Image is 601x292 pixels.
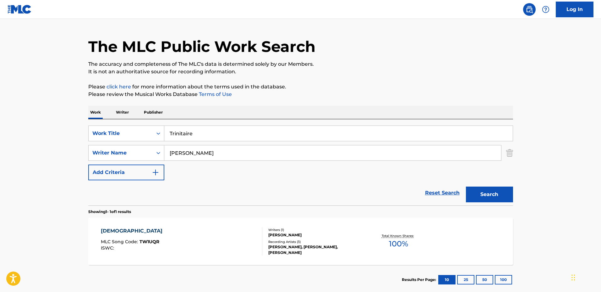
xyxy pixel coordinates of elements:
iframe: Chat Widget [570,262,601,292]
div: Work Title [92,130,149,137]
img: help [542,6,549,13]
button: Search [466,187,513,202]
button: 100 [495,275,512,284]
p: It is not an authoritative source for recording information. [88,68,513,76]
p: Please for more information about the terms used in the database. [88,83,513,91]
a: Terms of Use [198,91,232,97]
div: [PERSON_NAME], [PERSON_NAME], [PERSON_NAME] [268,244,363,255]
div: Help [539,3,552,16]
button: 10 [438,275,456,284]
span: TW1UQR [139,239,159,244]
p: Please review the Musical Works Database [88,91,513,98]
div: Recording Artists ( 3 ) [268,239,363,244]
img: search [526,6,533,13]
img: 9d2ae6d4665cec9f34b9.svg [152,169,159,176]
span: MLC Song Code : [101,239,139,244]
p: Showing 1 - 1 of 1 results [88,209,131,215]
span: 100 % [389,238,408,250]
div: Writers ( 1 ) [268,227,363,232]
p: The accuracy and completeness of The MLC's data is determined solely by our Members. [88,60,513,68]
a: Reset Search [422,186,463,200]
p: Results Per Page: [402,277,438,283]
p: Writer [114,106,131,119]
p: Work [88,106,103,119]
form: Search Form [88,126,513,205]
p: Total Known Shares: [382,233,415,238]
button: 25 [457,275,474,284]
button: 50 [476,275,493,284]
div: Writer Name [92,149,149,157]
img: Delete Criterion [506,145,513,161]
h1: The MLC Public Work Search [88,37,315,56]
div: [PERSON_NAME] [268,232,363,238]
a: click here [107,84,131,90]
button: Add Criteria [88,165,164,180]
div: Drag [571,268,575,287]
a: Log In [556,2,593,17]
div: [DEMOGRAPHIC_DATA] [101,227,166,235]
a: Public Search [523,3,536,16]
a: [DEMOGRAPHIC_DATA]MLC Song Code:TW1UQRISWC:Writers (1)[PERSON_NAME]Recording Artists (3)[PERSON_N... [88,218,513,265]
p: Publisher [142,106,165,119]
span: ISWC : [101,245,116,251]
img: MLC Logo [8,5,32,14]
